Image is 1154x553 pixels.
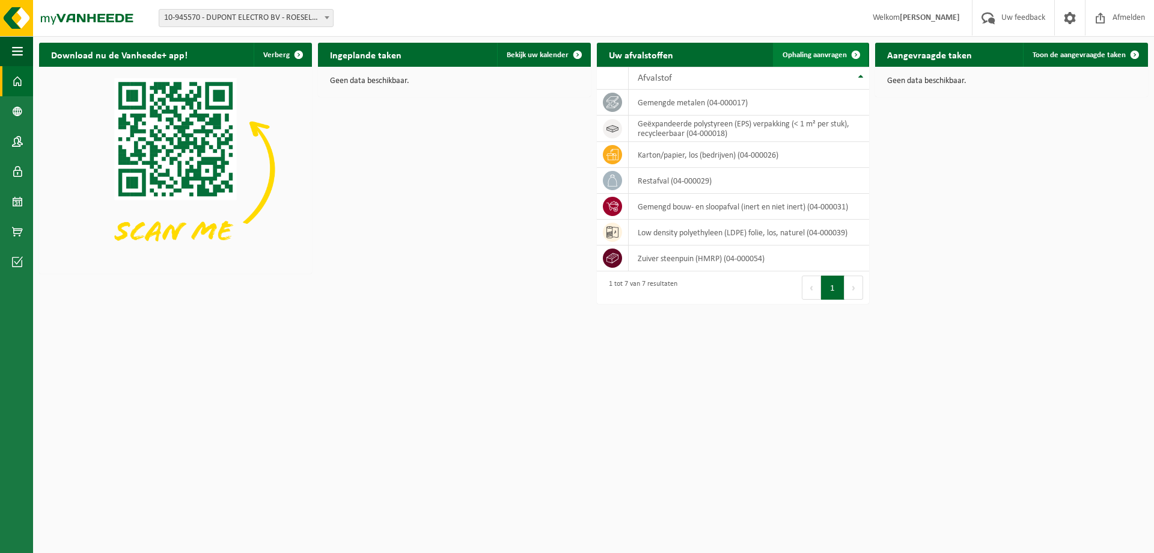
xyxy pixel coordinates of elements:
[603,274,677,301] div: 1 tot 7 van 7 resultaten
[39,67,312,271] img: Download de VHEPlus App
[263,51,290,59] span: Verberg
[802,276,821,300] button: Previous
[330,77,579,85] p: Geen data beschikbaar.
[629,116,870,142] td: geëxpandeerde polystyreen (EPS) verpakking (< 1 m² per stuk), recycleerbaar (04-000018)
[629,168,870,194] td: restafval (04-000029)
[159,9,334,27] span: 10-945570 - DUPONT ELECTRO BV - ROESELARE
[783,51,847,59] span: Ophaling aanvragen
[497,43,590,67] a: Bekijk uw kalender
[159,10,333,26] span: 10-945570 - DUPONT ELECTRO BV - ROESELARE
[821,276,844,300] button: 1
[629,194,870,220] td: gemengd bouw- en sloopafval (inert en niet inert) (04-000031)
[1033,51,1126,59] span: Toon de aangevraagde taken
[629,246,870,271] td: zuiver steenpuin (HMRP) (04-000054)
[875,43,984,66] h2: Aangevraagde taken
[254,43,311,67] button: Verberg
[773,43,868,67] a: Ophaling aanvragen
[1023,43,1147,67] a: Toon de aangevraagde taken
[844,276,863,300] button: Next
[887,77,1136,85] p: Geen data beschikbaar.
[597,43,685,66] h2: Uw afvalstoffen
[629,220,870,246] td: low density polyethyleen (LDPE) folie, los, naturel (04-000039)
[318,43,414,66] h2: Ingeplande taken
[629,142,870,168] td: karton/papier, los (bedrijven) (04-000026)
[900,13,960,22] strong: [PERSON_NAME]
[638,73,672,83] span: Afvalstof
[507,51,569,59] span: Bekijk uw kalender
[629,90,870,116] td: gemengde metalen (04-000017)
[39,43,200,66] h2: Download nu de Vanheede+ app!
